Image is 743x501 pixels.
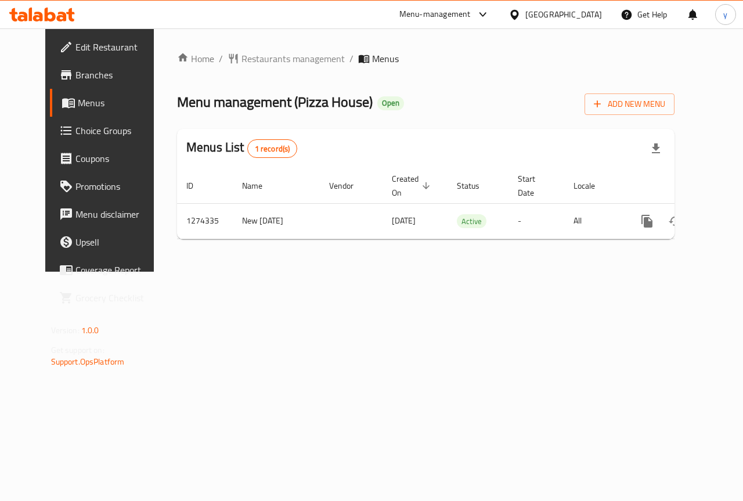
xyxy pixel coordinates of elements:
a: Restaurants management [228,52,345,66]
td: - [508,203,564,239]
a: Grocery Checklist [50,284,169,312]
span: y [723,8,727,21]
div: Open [377,96,404,110]
a: Edit Restaurant [50,33,169,61]
span: [DATE] [392,213,416,228]
td: 1274335 [177,203,233,239]
button: more [633,207,661,235]
span: Coverage Report [75,263,160,277]
span: 1.0.0 [81,323,99,338]
a: Choice Groups [50,117,169,145]
td: New [DATE] [233,203,320,239]
span: Coupons [75,152,160,165]
nav: breadcrumb [177,52,675,66]
span: Created On [392,172,434,200]
span: ID [186,179,208,193]
span: Restaurants management [241,52,345,66]
span: Locale [574,179,610,193]
span: Version: [51,323,80,338]
span: Name [242,179,277,193]
span: Active [457,215,486,228]
span: Get support on: [51,343,104,358]
button: Add New Menu [585,93,675,115]
span: Menus [78,96,160,110]
span: Choice Groups [75,124,160,138]
a: Coupons [50,145,169,172]
a: Coverage Report [50,256,169,284]
span: Status [457,179,495,193]
a: Branches [50,61,169,89]
div: Menu-management [399,8,471,21]
a: Menus [50,89,169,117]
div: Total records count [247,139,298,158]
div: [GEOGRAPHIC_DATA] [525,8,602,21]
span: Add New Menu [594,97,665,111]
a: Support.OpsPlatform [51,354,125,369]
span: Branches [75,68,160,82]
span: Grocery Checklist [75,291,160,305]
span: Menus [372,52,399,66]
div: Active [457,214,486,228]
span: Menu management ( Pizza House ) [177,89,373,115]
a: Menu disclaimer [50,200,169,228]
h2: Menus List [186,139,297,158]
td: All [564,203,624,239]
span: Start Date [518,172,550,200]
span: Vendor [329,179,369,193]
span: Menu disclaimer [75,207,160,221]
span: Promotions [75,179,160,193]
a: Home [177,52,214,66]
button: Change Status [661,207,689,235]
span: 1 record(s) [248,143,297,154]
span: Open [377,98,404,108]
span: Upsell [75,235,160,249]
li: / [349,52,354,66]
span: Edit Restaurant [75,40,160,54]
a: Upsell [50,228,169,256]
li: / [219,52,223,66]
div: Export file [642,135,670,163]
a: Promotions [50,172,169,200]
